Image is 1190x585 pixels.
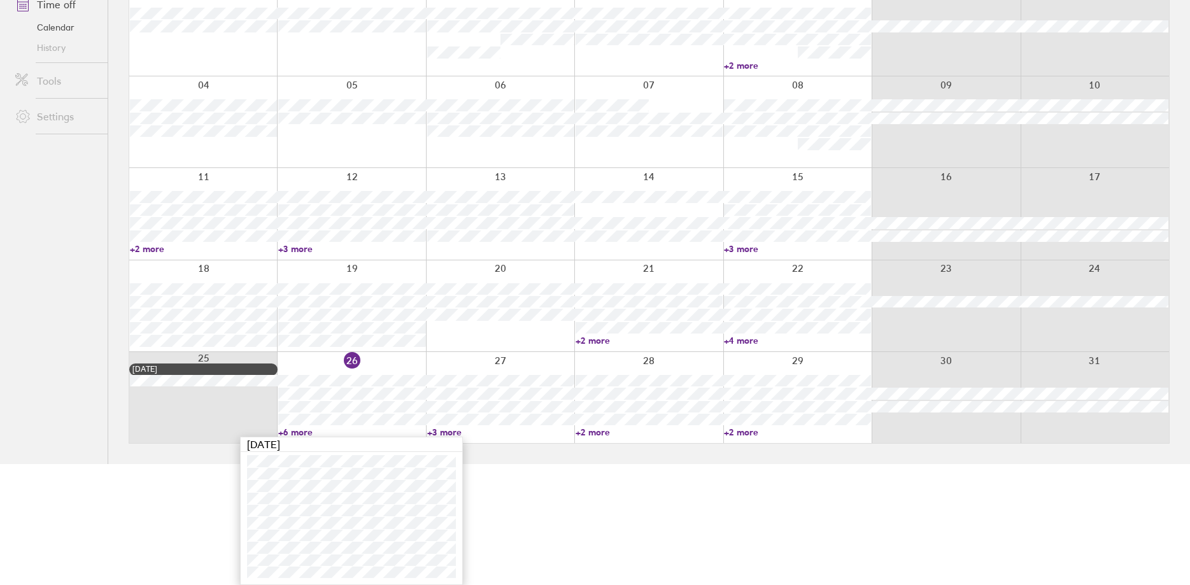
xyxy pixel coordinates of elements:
[5,38,108,58] a: History
[130,243,277,255] a: +2 more
[132,365,274,374] div: [DATE]
[724,243,871,255] a: +3 more
[724,60,871,71] a: +2 more
[5,17,108,38] a: Calendar
[5,104,108,129] a: Settings
[278,243,425,255] a: +3 more
[576,426,723,438] a: +2 more
[427,426,574,438] a: +3 more
[724,335,871,346] a: +4 more
[278,426,425,438] a: +6 more
[5,68,108,94] a: Tools
[241,437,462,452] div: [DATE]
[724,426,871,438] a: +2 more
[576,335,723,346] a: +2 more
